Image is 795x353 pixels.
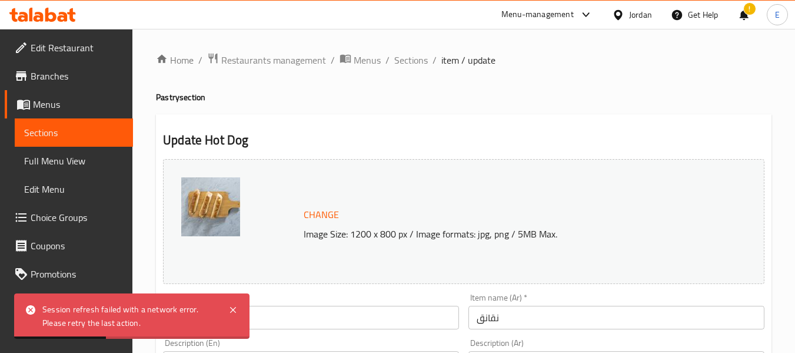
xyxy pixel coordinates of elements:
li: / [198,53,202,67]
span: Choice Groups [31,210,124,225]
input: Enter name En [163,306,459,329]
li: / [433,53,437,67]
a: Menus [5,90,133,118]
button: Change [299,203,344,227]
span: Menus [354,53,381,67]
a: Home [156,53,194,67]
div: Menu-management [501,8,574,22]
a: Sections [15,118,133,147]
h2: Update Hot Dog [163,131,764,149]
a: Coupons [5,232,133,260]
span: Full Menu View [24,154,124,168]
a: Choice Groups [5,203,133,232]
img: %D9%86%D9%82%D8%A7%D9%86%D9%82_638920045403146420.jpg [181,177,240,236]
nav: breadcrumb [156,52,771,68]
div: Session refresh failed with a network error. Please retry the last action. [42,303,217,329]
a: Edit Restaurant [5,34,133,62]
li: / [331,53,335,67]
a: Sections [394,53,428,67]
span: E [775,8,780,21]
a: Upsell [5,316,133,345]
a: Promotions [5,260,133,288]
span: item / update [441,53,495,67]
span: Sections [24,126,124,140]
span: Branches [31,69,124,83]
span: Promotions [31,267,124,281]
a: Restaurants management [207,52,326,68]
input: Enter name Ar [468,306,764,329]
h4: Pastry section [156,91,771,103]
a: Edit Menu [15,175,133,203]
span: Edit Menu [24,182,124,196]
span: Change [304,206,339,223]
a: Menus [340,52,381,68]
a: Full Menu View [15,147,133,175]
span: Menus [33,97,124,111]
p: Image Size: 1200 x 800 px / Image formats: jpg, png / 5MB Max. [299,227,723,241]
span: Coupons [31,239,124,253]
div: Jordan [629,8,652,21]
span: Restaurants management [221,53,326,67]
span: Edit Restaurant [31,41,124,55]
a: Branches [5,62,133,90]
a: Menu disclaimer [5,288,133,316]
li: / [385,53,390,67]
